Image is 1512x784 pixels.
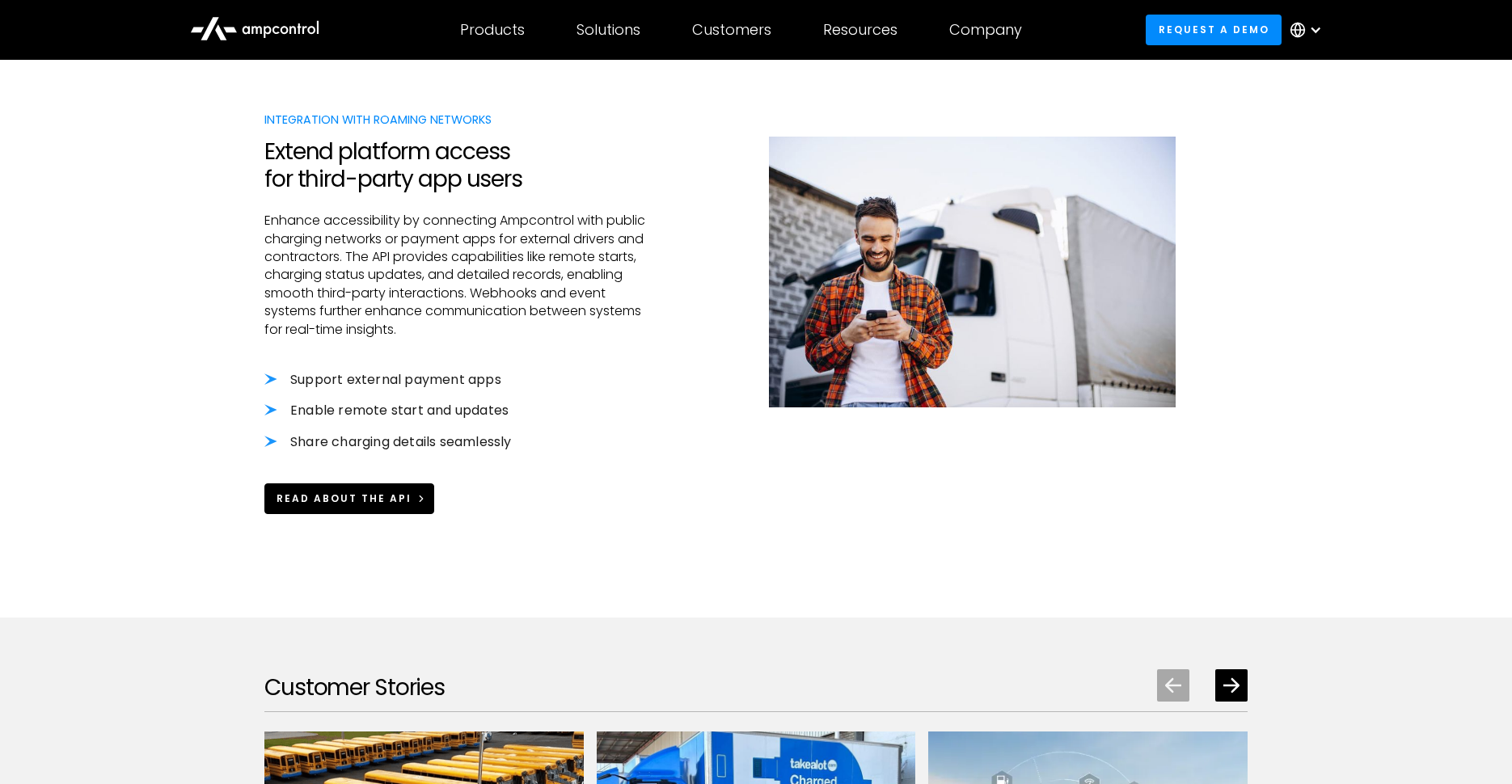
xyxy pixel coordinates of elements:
li: Enable remote start and updates [264,402,648,419]
h2: Customer Stories [264,674,445,702]
div: Resources [823,21,897,39]
div: Read about the API [277,491,412,506]
div: Products [460,21,525,39]
a: Read about the API [264,483,434,513]
div: Company [949,21,1022,39]
h2: Extend platform access for third-party app users [264,138,648,192]
div: Previous slide [1157,669,1189,702]
img: Woman charging electric vehicle and on phone [769,137,1176,407]
div: Next slide [1215,669,1248,702]
div: Customers [692,21,771,39]
div: Integration with Roaming Networks [264,111,648,129]
div: Solutions [577,21,640,39]
li: Support external payment apps [264,371,648,389]
p: Enhance accessibility by connecting Ampcontrol with public charging networks or payment apps for ... [264,212,648,339]
li: Share charging details seamlessly [264,433,648,451]
a: Request a demo [1146,15,1282,44]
